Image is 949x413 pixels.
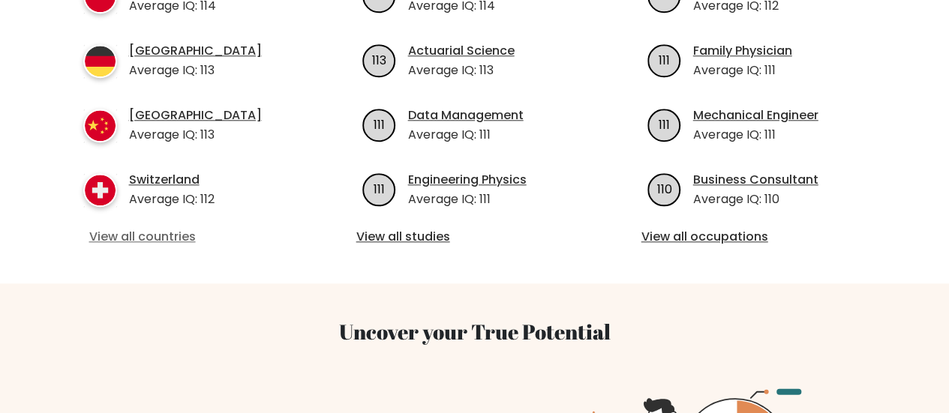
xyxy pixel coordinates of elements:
p: Average IQ: 111 [693,61,792,79]
p: Average IQ: 113 [129,126,262,144]
a: View all studies [356,228,593,246]
text: 111 [659,115,670,133]
p: Average IQ: 113 [129,61,262,79]
img: country [83,44,117,78]
h3: Uncover your True Potential [56,319,893,345]
a: View all countries [89,228,290,246]
a: Family Physician [693,42,792,60]
text: 111 [374,180,385,197]
p: Average IQ: 112 [129,190,215,208]
a: Mechanical Engineer [693,106,818,124]
p: Average IQ: 110 [693,190,818,208]
img: country [83,173,117,207]
a: Switzerland [129,171,215,189]
text: 110 [656,180,671,197]
a: Actuarial Science [408,42,515,60]
p: Average IQ: 111 [408,190,527,208]
a: [GEOGRAPHIC_DATA] [129,42,262,60]
text: 111 [374,115,385,133]
p: Average IQ: 111 [693,126,818,144]
a: Business Consultant [693,171,818,189]
a: Data Management [408,106,524,124]
text: 113 [372,51,386,68]
p: Average IQ: 113 [408,61,515,79]
text: 111 [659,51,670,68]
p: Average IQ: 111 [408,126,524,144]
a: View all occupations [641,228,878,246]
a: Engineering Physics [408,171,527,189]
img: country [83,109,117,142]
a: [GEOGRAPHIC_DATA] [129,106,262,124]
